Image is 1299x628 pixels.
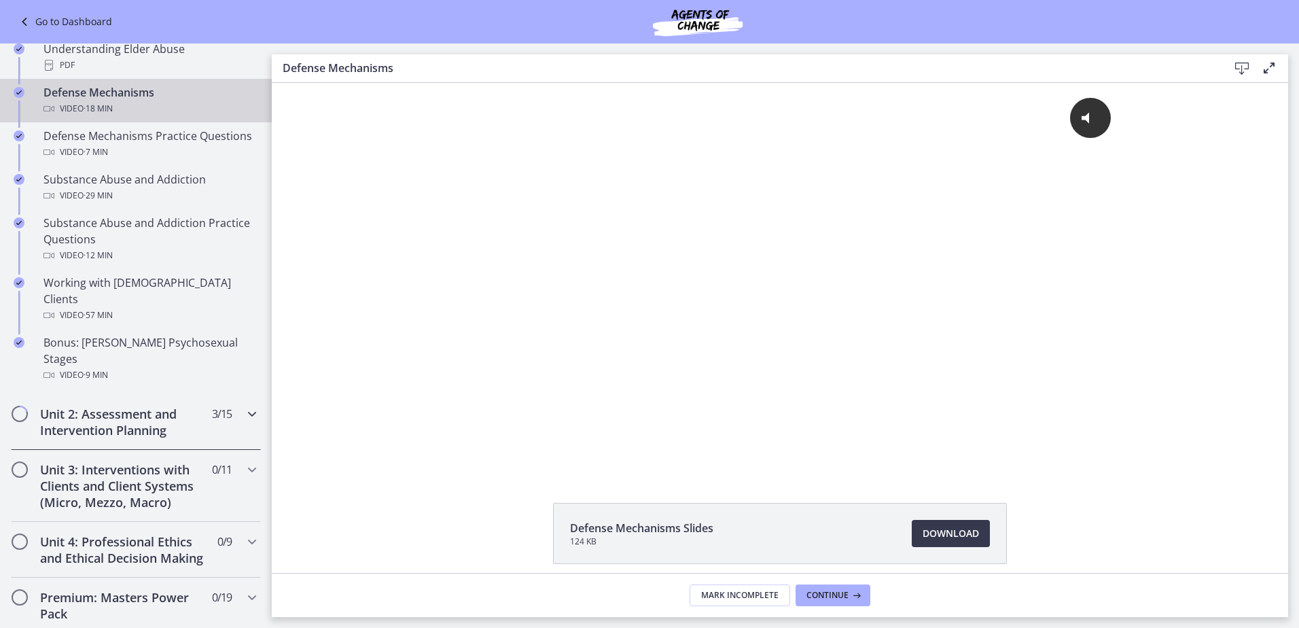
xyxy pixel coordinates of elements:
i: Completed [14,87,24,98]
a: Go to Dashboard [16,14,112,30]
iframe: Video Lesson [272,83,1288,472]
div: Substance Abuse and Addiction Practice Questions [43,215,255,264]
span: 124 KB [570,536,713,547]
span: Defense Mechanisms Slides [570,520,713,536]
div: Defense Mechanisms [43,84,255,117]
i: Completed [14,174,24,185]
div: Video [43,144,255,160]
div: Understanding Elder Abuse [43,41,255,73]
div: Substance Abuse and Addiction [43,171,255,204]
div: Video [43,101,255,117]
span: Continue [806,590,849,601]
span: · 7 min [84,144,108,160]
img: Agents of Change [616,5,779,38]
span: · 57 min [84,307,113,324]
div: Video [43,247,255,264]
span: 3 / 15 [212,406,232,422]
span: · 12 min [84,247,113,264]
i: Completed [14,130,24,141]
div: Working with [DEMOGRAPHIC_DATA] Clients [43,275,255,324]
h2: Premium: Masters Power Pack [40,589,206,622]
h2: Unit 4: Professional Ethics and Ethical Decision Making [40,534,206,566]
h2: Unit 3: Interventions with Clients and Client Systems (Micro, Mezzo, Macro) [40,461,206,510]
div: Video [43,307,255,324]
span: · 29 min [84,188,113,204]
i: Completed [14,43,24,54]
span: 0 / 9 [217,534,232,550]
div: Defense Mechanisms Practice Questions [43,128,255,160]
i: Completed [14,277,24,288]
span: Download [923,525,979,542]
i: Completed [14,337,24,348]
div: Bonus: [PERSON_NAME] Psychosexual Stages [43,334,255,383]
h3: Defense Mechanisms [283,60,1207,76]
i: Completed [14,217,24,228]
a: Download [912,520,990,547]
button: Mark Incomplete [690,585,790,606]
span: 0 / 19 [212,589,232,606]
span: · 9 min [84,367,108,383]
div: Video [43,367,255,383]
button: Continue [796,585,870,606]
h2: Unit 2: Assessment and Intervention Planning [40,406,206,438]
span: · 18 min [84,101,113,117]
span: 0 / 11 [212,461,232,478]
div: PDF [43,57,255,73]
div: Video [43,188,255,204]
span: Mark Incomplete [701,590,779,601]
